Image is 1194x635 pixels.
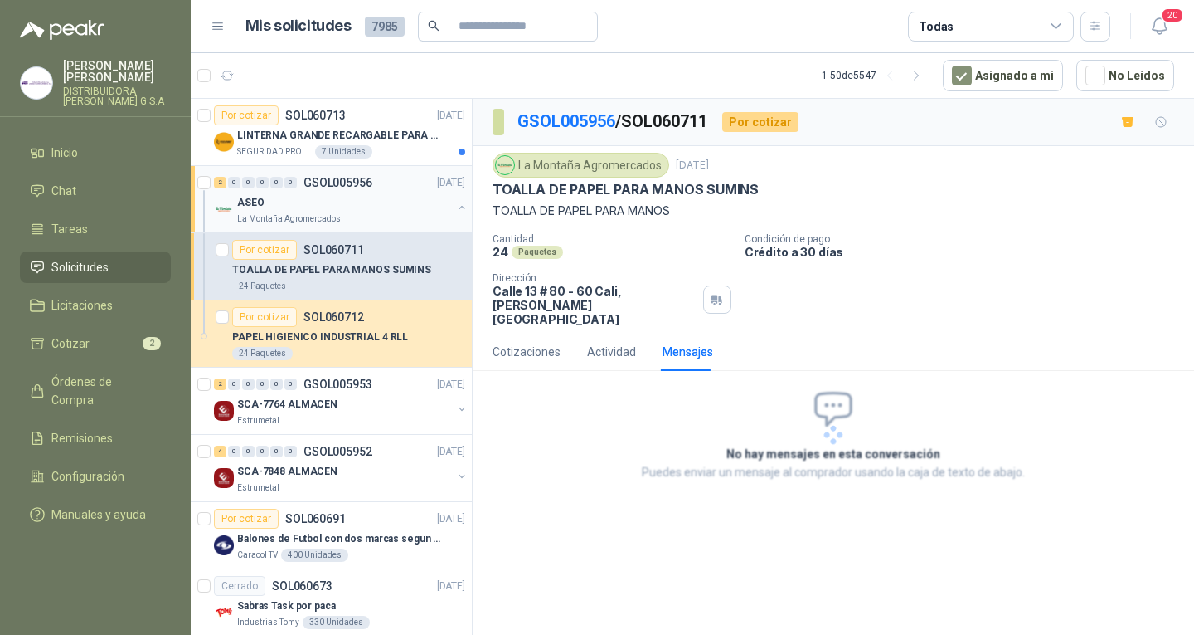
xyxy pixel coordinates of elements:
[437,377,465,393] p: [DATE]
[943,60,1063,91] button: Asignado a mi
[232,330,408,345] p: PAPEL HIGIENICO INDUSTRIAL 4 RLL
[437,108,465,124] p: [DATE]
[437,444,465,460] p: [DATE]
[214,468,234,488] img: Company Logo
[20,20,104,40] img: Logo peakr
[270,379,283,390] div: 0
[228,177,240,188] div: 0
[256,177,269,188] div: 0
[20,137,171,169] a: Inicio
[245,14,352,38] h1: Mis solicitudes
[214,509,279,529] div: Por cotizar
[270,446,283,457] div: 0
[428,20,439,32] span: search
[232,280,293,293] div: 24 Paquetes
[242,446,255,457] div: 0
[493,284,696,326] p: Calle 13 # 80 - 60 Cali , [PERSON_NAME][GEOGRAPHIC_DATA]
[517,109,709,134] p: / SOL060711
[493,181,759,198] p: TOALLA DE PAPEL PARA MANOS SUMINS
[256,446,269,457] div: 0
[63,60,171,83] p: [PERSON_NAME] [PERSON_NAME]
[214,401,234,421] img: Company Logo
[237,212,341,226] p: La Montaña Agromercados
[20,175,171,207] a: Chat
[237,616,299,629] p: Industrias Tomy
[232,307,297,327] div: Por cotizar
[663,343,713,361] div: Mensajes
[237,598,336,614] p: Sabras Task por paca
[191,502,472,569] a: Por cotizarSOL060691[DATE] Company LogoBalones de Futbol con dos marcas segun adjunto. Adjuntar c...
[303,244,364,256] p: SOL060711
[237,397,337,413] p: SCA-7764 ALMACEN
[232,347,293,360] div: 24 Paquetes
[237,464,337,480] p: SCA-7848 ALMACEN
[51,335,90,353] span: Cotizar
[232,240,297,260] div: Por cotizar
[237,549,278,562] p: Caracol TV
[237,481,279,495] p: Estrumetal
[214,446,226,457] div: 4
[493,343,561,361] div: Cotizaciones
[303,446,372,457] p: GSOL005952
[303,311,364,323] p: SOL060712
[20,461,171,492] a: Configuración
[20,366,171,416] a: Órdenes de Compra
[20,290,171,321] a: Licitaciones
[51,258,109,276] span: Solicitudes
[284,446,297,457] div: 0
[365,17,405,37] span: 7985
[143,337,161,350] span: 2
[214,132,234,152] img: Company Logo
[493,245,508,259] p: 24
[676,158,709,173] p: [DATE]
[303,379,372,390] p: GSOL005953
[493,233,731,245] p: Cantidad
[1161,7,1184,23] span: 20
[281,549,348,562] div: 400 Unidades
[20,252,171,283] a: Solicitudes
[822,62,929,89] div: 1 - 50 de 5547
[284,379,297,390] div: 0
[285,513,346,525] p: SOL060691
[437,511,465,527] p: [DATE]
[285,110,346,121] p: SOL060713
[51,429,113,447] span: Remisiones
[237,128,444,144] p: LINTERNA GRANDE RECARGABLE PARA ESPACIOS ABIERTOS 100-150MTS
[228,379,240,390] div: 0
[919,17,954,36] div: Todas
[745,233,1187,245] p: Condición de pago
[51,373,155,409] span: Órdenes de Compra
[237,414,279,427] p: Estrumetal
[284,177,297,188] div: 0
[191,300,472,368] a: Por cotizarSOL060712PAPEL HIGIENICO INDUSTRIAL 4 RLL24 Paquetes
[493,202,1174,220] p: TOALLA DE PAPEL PARA MANOS
[214,603,234,623] img: Company Logo
[214,173,468,226] a: 2 0 0 0 0 0 GSOL005956[DATE] Company LogoASEOLa Montaña Agromercados
[1144,12,1174,42] button: 20
[242,379,255,390] div: 0
[214,105,279,125] div: Por cotizar
[437,175,465,191] p: [DATE]
[303,616,370,629] div: 330 Unidades
[493,153,669,178] div: La Montaña Agromercados
[496,156,514,174] img: Company Logo
[20,328,171,359] a: Cotizar2
[437,579,465,594] p: [DATE]
[722,112,798,132] div: Por cotizar
[256,379,269,390] div: 0
[20,213,171,245] a: Tareas
[517,111,615,131] a: GSOL005956
[51,296,113,315] span: Licitaciones
[214,442,468,495] a: 4 0 0 0 0 0 GSOL005952[DATE] Company LogoSCA-7848 ALMACENEstrumetal
[21,67,52,99] img: Company Logo
[272,580,332,592] p: SOL060673
[51,144,78,162] span: Inicio
[191,99,472,166] a: Por cotizarSOL060713[DATE] Company LogoLINTERNA GRANDE RECARGABLE PARA ESPACIOS ABIERTOS 100-150M...
[51,506,146,524] span: Manuales y ayuda
[191,233,472,300] a: Por cotizarSOL060711TOALLA DE PAPEL PARA MANOS SUMINS24 Paquetes
[63,86,171,106] p: DISTRIBUIDORA [PERSON_NAME] G S.A
[214,379,226,390] div: 2
[1076,60,1174,91] button: No Leídos
[237,195,265,211] p: ASEO
[20,499,171,530] a: Manuales y ayuda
